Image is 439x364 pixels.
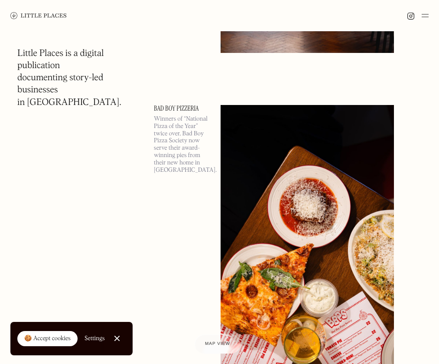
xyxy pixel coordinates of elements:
div: Settings [85,335,105,341]
a: Map view [195,334,241,354]
div: 🍪 Accept cookies [24,334,71,343]
h1: Little Places is a digital publication documenting story-led businesses in [GEOGRAPHIC_DATA]. [17,48,137,109]
span: Map view [205,341,230,346]
a: Bad Boy Pizzeria [154,105,210,112]
a: Settings [85,329,105,348]
p: Winners of “National Pizza of the Year” twice over, Bad Boy Pizza Society now serve their award-w... [154,115,210,174]
a: 🍪 Accept cookies [17,331,78,347]
a: Close Cookie Popup [108,330,126,347]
